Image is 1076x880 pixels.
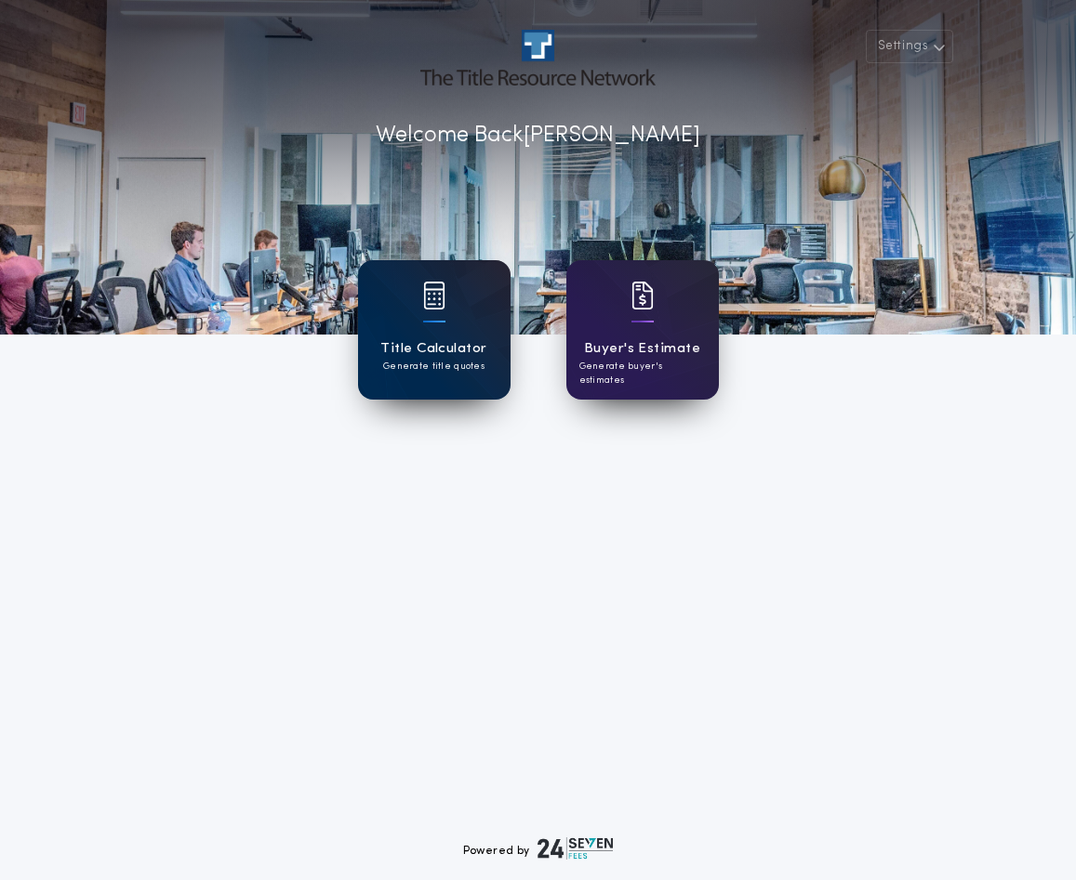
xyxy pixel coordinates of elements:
button: Settings [866,30,953,63]
img: card icon [423,282,445,309]
p: Welcome Back [PERSON_NAME] [376,119,700,152]
img: logo [538,837,614,860]
img: account-logo [420,30,655,85]
a: card iconTitle CalculatorGenerate title quotes [358,260,511,400]
p: Generate title quotes [383,360,485,374]
p: Generate buyer's estimates [579,360,706,387]
h1: Title Calculator [380,338,486,360]
a: card iconBuyer's EstimateGenerate buyer's estimates [566,260,719,400]
div: Powered by [463,837,614,860]
h1: Buyer's Estimate [584,338,700,360]
img: card icon [631,282,654,309]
